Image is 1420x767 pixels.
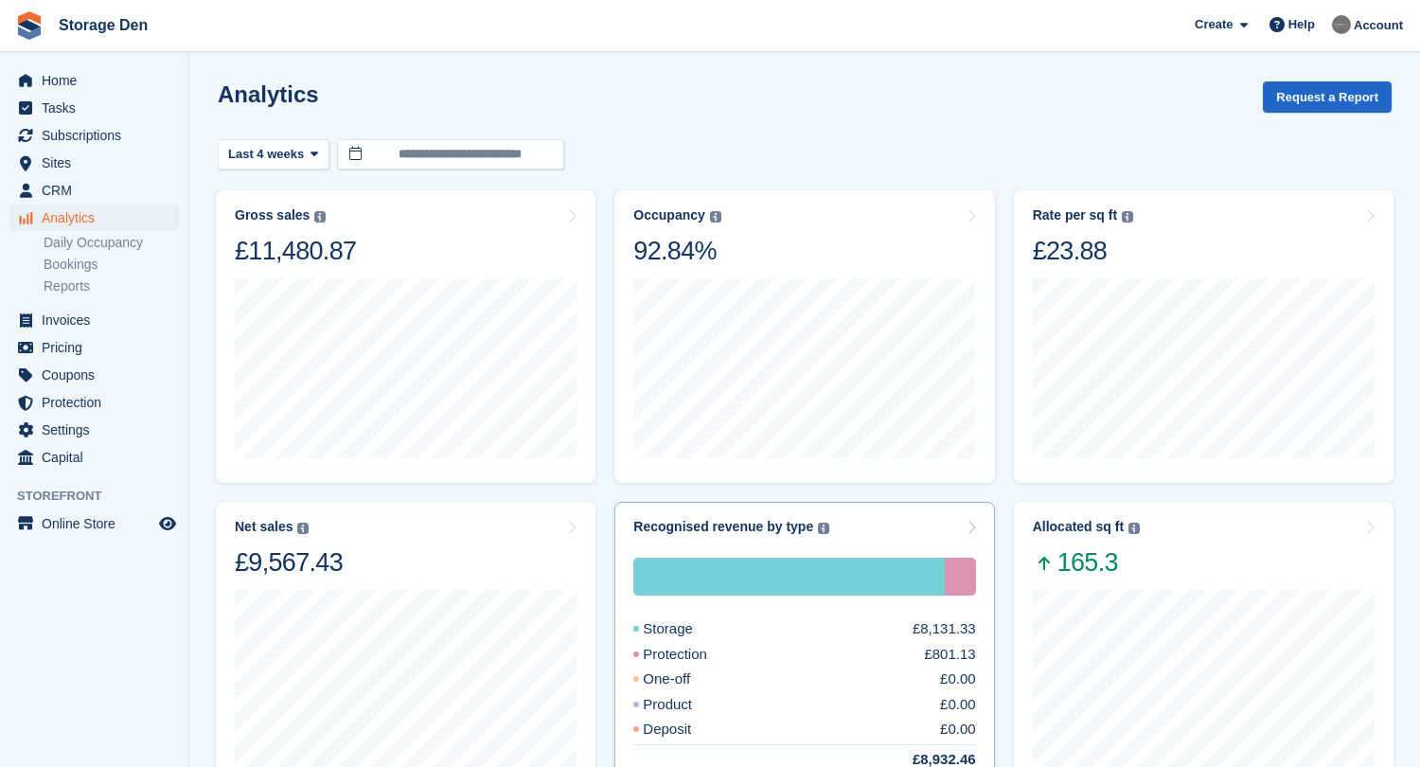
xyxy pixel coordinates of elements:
[44,277,179,295] a: Reports
[633,519,813,535] div: Recognised revenue by type
[9,205,179,231] a: menu
[42,510,155,537] span: Online Store
[9,444,179,471] a: menu
[42,122,155,149] span: Subscriptions
[633,669,736,690] div: One-off
[1122,211,1133,223] img: icon-info-grey-7440780725fd019a000dd9b08b2336e03edf1995a4989e88bcd33f0948082b44.svg
[710,211,721,223] img: icon-info-grey-7440780725fd019a000dd9b08b2336e03edf1995a4989e88bcd33f0948082b44.svg
[42,362,155,388] span: Coupons
[235,519,293,535] div: Net sales
[633,235,720,267] div: 92.84%
[633,694,737,716] div: Product
[940,719,976,740] div: £0.00
[228,145,304,164] span: Last 4 weeks
[297,523,309,534] img: icon-info-grey-7440780725fd019a000dd9b08b2336e03edf1995a4989e88bcd33f0948082b44.svg
[633,644,753,666] div: Protection
[42,417,155,443] span: Settings
[42,444,155,471] span: Capital
[1354,16,1403,35] span: Account
[9,67,179,94] a: menu
[17,487,188,506] span: Storefront
[633,558,945,596] div: Storage
[42,67,155,94] span: Home
[235,546,343,579] div: £9,567.43
[9,150,179,176] a: menu
[42,389,155,416] span: Protection
[218,139,329,170] button: Last 4 weeks
[940,694,976,716] div: £0.00
[156,512,179,535] a: Preview store
[42,177,155,204] span: CRM
[42,95,155,121] span: Tasks
[633,207,704,223] div: Occupancy
[235,207,310,223] div: Gross sales
[44,234,179,252] a: Daily Occupancy
[818,523,829,534] img: icon-info-grey-7440780725fd019a000dd9b08b2336e03edf1995a4989e88bcd33f0948082b44.svg
[42,205,155,231] span: Analytics
[9,95,179,121] a: menu
[44,256,179,274] a: Bookings
[9,334,179,361] a: menu
[945,558,975,596] div: Protection
[633,719,737,740] div: Deposit
[9,510,179,537] a: menu
[1033,207,1117,223] div: Rate per sq ft
[235,235,356,267] div: £11,480.87
[218,81,319,107] h2: Analytics
[1195,15,1233,34] span: Create
[1033,235,1133,267] div: £23.88
[9,307,179,333] a: menu
[1288,15,1315,34] span: Help
[42,334,155,361] span: Pricing
[9,177,179,204] a: menu
[42,150,155,176] span: Sites
[924,644,975,666] div: £801.13
[9,389,179,416] a: menu
[913,618,976,640] div: £8,131.33
[9,362,179,388] a: menu
[9,417,179,443] a: menu
[314,211,326,223] img: icon-info-grey-7440780725fd019a000dd9b08b2336e03edf1995a4989e88bcd33f0948082b44.svg
[15,11,44,40] img: stora-icon-8386f47178a22dfd0bd8f6a31ec36ba5ce8667c1dd55bd0f319d3a0aa187defe.svg
[1033,546,1140,579] span: 165.3
[1332,15,1351,34] img: Brian Barbour
[633,618,738,640] div: Storage
[940,669,976,690] div: £0.00
[1128,523,1140,534] img: icon-info-grey-7440780725fd019a000dd9b08b2336e03edf1995a4989e88bcd33f0948082b44.svg
[9,122,179,149] a: menu
[51,9,155,41] a: Storage Den
[1033,519,1124,535] div: Allocated sq ft
[1263,81,1392,113] button: Request a Report
[42,307,155,333] span: Invoices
